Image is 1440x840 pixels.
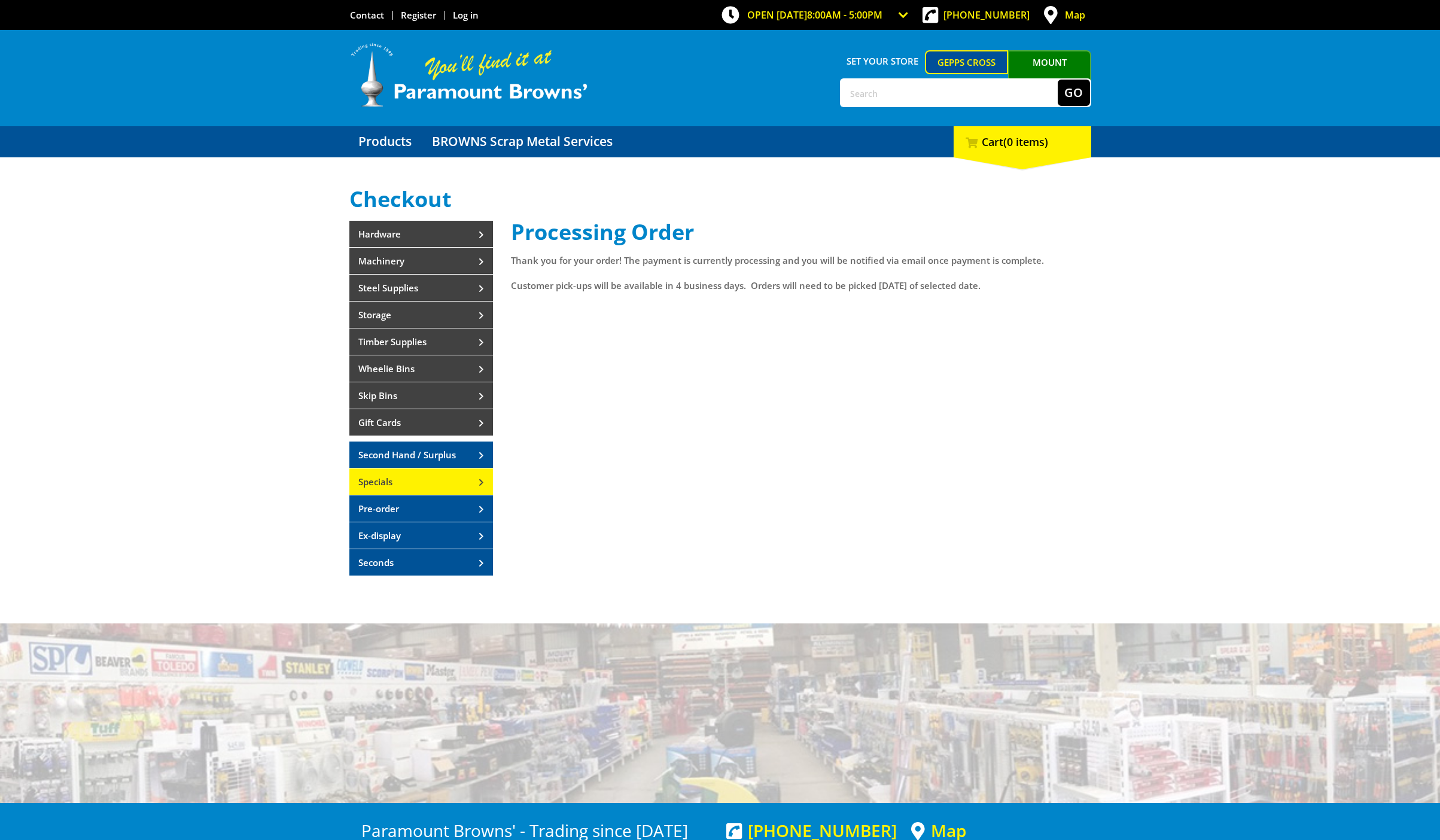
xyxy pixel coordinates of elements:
span: 8:00am - 5:00pm [807,8,882,22]
img: Paramount Browns' [349,42,589,108]
div: Cart [954,126,1091,157]
span: (0 items) [1003,135,1048,149]
h3: Paramount Browns' - Trading since [DATE] [361,821,714,840]
button: Go [1058,80,1090,106]
div: [PHONE_NUMBER] [726,821,897,840]
a: Go to the BROWNS Scrap Metal Services page [423,126,622,157]
h1: Checkout [349,187,1091,211]
a: Go to the Storage page [349,302,493,328]
a: Go to the Timber Supplies page [349,328,493,355]
a: Go to the Steel Supplies page [349,275,493,301]
a: View all Ex-display products [349,522,493,549]
a: Log in [453,9,479,21]
a: Go to the registration page [401,9,436,21]
a: View all Pre-order products [349,495,493,522]
a: Go to the Products page [349,126,421,157]
a: Go to the Machinery page [349,248,493,274]
a: Gepps Cross [925,50,1008,74]
a: Go to the Gift Cards page [349,409,493,436]
a: Go to the Contact page [350,9,384,21]
p: Customer pick-ups will be available in 4 business days. Orders will need to be picked [DATE] of s... [511,278,1091,293]
a: Go to the Skip Bins page [349,382,493,409]
a: Mount [PERSON_NAME] [1008,50,1091,96]
a: View all Specials products [349,468,493,495]
input: Search [841,80,1058,106]
h1: Processing Order [511,220,1091,244]
a: View all Seconds products [349,549,493,576]
span: Set your store [840,50,926,72]
a: Go to the Hardware page [349,221,493,247]
a: Go to the Wheelie Bins page [349,355,493,382]
a: View all Second Hand / Surplus products [349,442,493,468]
span: OPEN [DATE] [747,8,882,22]
p: Thank you for your order! The payment is currently processing and you will be notified via email ... [511,253,1091,267]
